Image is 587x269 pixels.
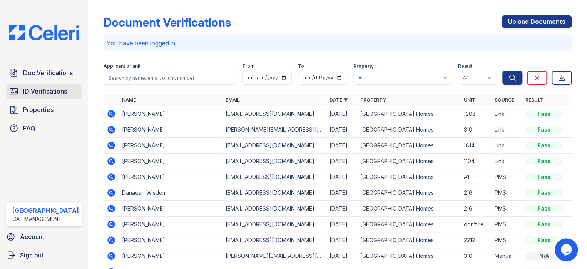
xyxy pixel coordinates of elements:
span: FAQ [23,124,35,133]
a: Sign out [3,247,85,263]
div: CAF Management [12,215,79,223]
a: Unit [464,97,475,103]
td: [PERSON_NAME][EMAIL_ADDRESS][DOMAIN_NAME] [222,248,326,264]
td: [EMAIL_ADDRESS][DOMAIN_NAME] [222,232,326,248]
span: ID Verifications [23,87,67,96]
td: 1203 [461,106,492,122]
a: FAQ [6,120,82,136]
td: [PERSON_NAME] [119,122,222,138]
td: Link [492,106,522,122]
td: [GEOGRAPHIC_DATA] Homes [357,217,461,232]
label: To [298,63,304,69]
a: Name [122,97,136,103]
td: [GEOGRAPHIC_DATA] Homes [357,185,461,201]
td: A1 [461,169,492,185]
td: Manual [492,248,522,264]
td: 1104 [461,154,492,169]
td: [GEOGRAPHIC_DATA] Homes [357,138,461,154]
td: 310 [461,248,492,264]
div: Pass [525,221,562,228]
label: From [242,63,254,69]
td: [DATE] [326,138,357,154]
td: [DATE] [326,248,357,264]
td: [GEOGRAPHIC_DATA] Homes [357,248,461,264]
td: PMS [492,232,522,248]
a: Result [525,97,544,103]
a: Upload Documents [502,15,572,28]
td: [EMAIL_ADDRESS][DOMAIN_NAME] [222,217,326,232]
td: [GEOGRAPHIC_DATA] Homes [357,106,461,122]
td: [EMAIL_ADDRESS][DOMAIN_NAME] [222,106,326,122]
td: [PERSON_NAME] [119,248,222,264]
td: [PERSON_NAME] [119,106,222,122]
a: Properties [6,102,82,117]
td: [PERSON_NAME] [119,154,222,169]
td: [GEOGRAPHIC_DATA] Homes [357,154,461,169]
div: Pass [525,236,562,244]
p: You have been logged in [107,38,569,48]
div: N/A [525,252,562,260]
img: CE_Logo_Blue-a8612792a0a2168367f1c8372b55b34899dd931a85d93a1a3d3e32e68fde9ad4.png [3,25,85,40]
td: [EMAIL_ADDRESS][DOMAIN_NAME] [222,154,326,169]
label: Applicant or unit [104,63,140,69]
td: [EMAIL_ADDRESS][DOMAIN_NAME] [222,185,326,201]
td: Link [492,154,522,169]
td: [PERSON_NAME] [119,217,222,232]
input: Search by name, email, or unit number [104,71,236,85]
a: Account [3,229,85,244]
iframe: chat widget [555,238,579,261]
td: [EMAIL_ADDRESS][DOMAIN_NAME] [222,138,326,154]
td: PMS [492,201,522,217]
div: Pass [525,205,562,212]
td: [GEOGRAPHIC_DATA] Homes [357,169,461,185]
td: 310 [461,122,492,138]
td: 1814 [461,138,492,154]
td: [PERSON_NAME] [119,201,222,217]
td: [GEOGRAPHIC_DATA] Homes [357,201,461,217]
div: [GEOGRAPHIC_DATA] [12,206,79,215]
td: [DATE] [326,232,357,248]
td: [PERSON_NAME] [119,232,222,248]
td: [GEOGRAPHIC_DATA] Homes [357,232,461,248]
td: 2212 [461,232,492,248]
span: Sign out [20,251,43,260]
td: [EMAIL_ADDRESS][DOMAIN_NAME] [222,169,326,185]
td: PMS [492,169,522,185]
a: Property [360,97,386,103]
td: [DATE] [326,122,357,138]
td: 216 [461,201,492,217]
div: Pass [525,189,562,197]
td: Link [492,138,522,154]
div: Pass [525,173,562,181]
td: [PERSON_NAME] [119,169,222,185]
td: [DATE] [326,201,357,217]
span: Doc Verifications [23,68,73,77]
td: Danaeah Wisdom [119,185,222,201]
td: [GEOGRAPHIC_DATA] Homes [357,122,461,138]
div: Document Verifications [104,15,231,29]
td: 216 [461,185,492,201]
td: [PERSON_NAME][EMAIL_ADDRESS][DOMAIN_NAME] [222,122,326,138]
td: [DATE] [326,185,357,201]
td: don’t remember [461,217,492,232]
td: [DATE] [326,106,357,122]
div: Pass [525,126,562,134]
td: [DATE] [326,154,357,169]
td: PMS [492,185,522,201]
a: Source [495,97,514,103]
div: Pass [525,110,562,118]
div: Pass [525,157,562,165]
div: Pass [525,142,562,149]
td: PMS [492,217,522,232]
a: ID Verifications [6,84,82,99]
span: Properties [23,105,54,114]
td: [EMAIL_ADDRESS][DOMAIN_NAME] [222,201,326,217]
span: Account [20,232,44,241]
td: [PERSON_NAME] [119,138,222,154]
label: Result [458,63,472,69]
a: Doc Verifications [6,65,82,80]
a: Email [226,97,240,103]
td: [DATE] [326,217,357,232]
td: [DATE] [326,169,357,185]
